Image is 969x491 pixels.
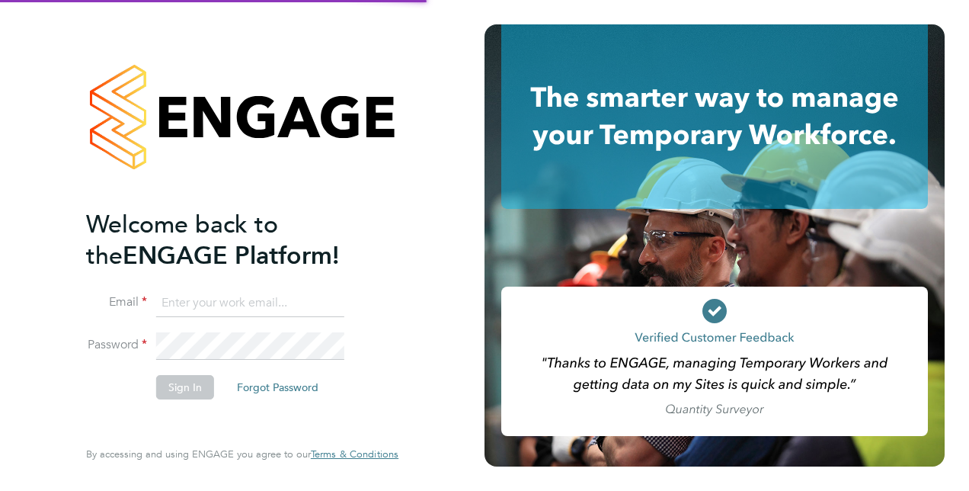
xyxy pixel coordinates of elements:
[86,337,147,353] label: Password
[86,210,278,271] span: Welcome back to the
[86,209,383,271] h2: ENGAGE Platform!
[156,375,214,400] button: Sign In
[156,290,344,317] input: Enter your work email...
[311,448,398,461] span: Terms & Conditions
[86,294,147,310] label: Email
[86,448,398,461] span: By accessing and using ENGAGE you agree to our
[225,375,331,400] button: Forgot Password
[311,448,398,461] a: Terms & Conditions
